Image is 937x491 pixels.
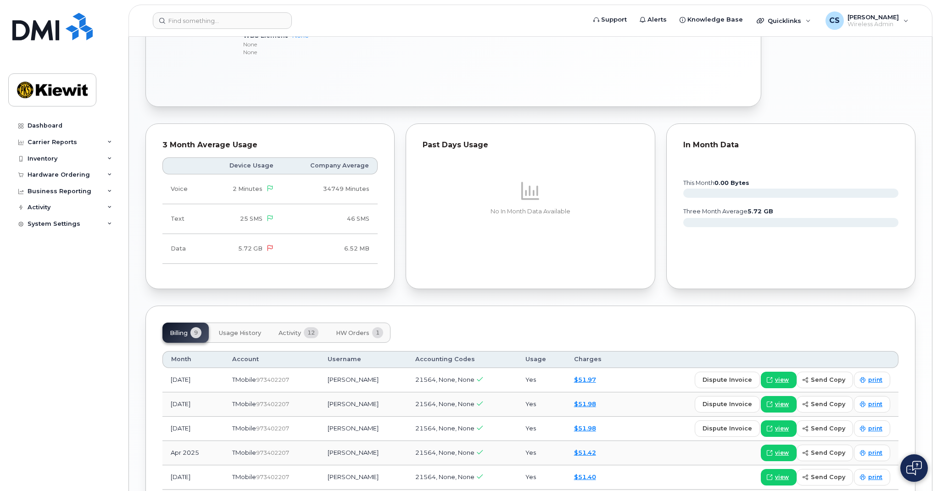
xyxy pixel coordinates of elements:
[797,420,853,437] button: send copy
[695,420,760,437] button: dispute invoice
[574,424,596,432] a: $51.98
[854,396,890,413] a: print
[683,208,773,215] text: three month average
[829,15,840,26] span: CS
[868,473,882,481] span: print
[703,375,752,384] span: dispute invoice
[750,11,817,30] div: Quicklinks
[633,11,673,29] a: Alerts
[219,329,261,337] span: Usage History
[797,396,853,413] button: send copy
[761,469,797,485] a: view
[517,368,565,392] td: Yes
[407,351,517,368] th: Accounting Codes
[415,449,474,456] span: 21564, None, None
[162,441,224,465] td: Apr 2025
[673,11,749,29] a: Knowledge Base
[811,375,845,384] span: send copy
[319,441,407,465] td: [PERSON_NAME]
[232,473,256,480] span: TMobile
[238,245,262,252] span: 5.72 GB
[819,11,915,30] div: Corey Schmitz
[868,376,882,384] span: print
[162,140,378,150] div: 3 Month Average Usage
[566,351,623,368] th: Charges
[304,327,318,338] span: 12
[279,329,301,337] span: Activity
[517,351,565,368] th: Usage
[243,48,488,56] p: None
[256,449,289,456] span: 973402207
[415,400,474,407] span: 21564, None, None
[517,441,565,465] td: Yes
[574,473,596,480] a: $51.40
[319,368,407,392] td: [PERSON_NAME]
[319,417,407,441] td: [PERSON_NAME]
[761,396,797,413] a: view
[854,469,890,485] a: print
[162,417,224,441] td: [DATE]
[423,140,638,150] div: Past Days Usage
[714,179,749,186] tspan: 0.00 Bytes
[574,400,596,407] a: $51.98
[761,420,797,437] a: view
[162,204,205,234] td: Text
[282,234,378,264] td: 6.52 MB
[775,449,789,457] span: view
[811,400,845,408] span: send copy
[775,473,789,481] span: view
[282,204,378,234] td: 46 SMS
[868,449,882,457] span: print
[162,351,224,368] th: Month
[574,449,596,456] a: $51.42
[868,424,882,433] span: print
[848,21,899,28] span: Wireless Admin
[162,368,224,392] td: [DATE]
[319,465,407,490] td: [PERSON_NAME]
[775,376,789,384] span: view
[775,424,789,433] span: view
[282,174,378,204] td: 34749 Minutes
[761,372,797,388] a: view
[162,465,224,490] td: [DATE]
[319,392,407,417] td: [PERSON_NAME]
[319,351,407,368] th: Username
[574,376,596,383] a: $51.97
[162,234,205,264] td: Data
[854,372,890,388] a: print
[854,445,890,461] a: print
[695,372,760,388] button: dispute invoice
[240,215,262,222] span: 25 SMS
[232,424,256,432] span: TMobile
[336,329,369,337] span: HW Orders
[372,327,383,338] span: 1
[224,351,319,368] th: Account
[256,425,289,432] span: 973402207
[797,372,853,388] button: send copy
[683,179,749,186] text: this month
[282,157,378,174] th: Company Average
[797,445,853,461] button: send copy
[601,15,627,24] span: Support
[162,392,224,417] td: [DATE]
[423,207,638,216] p: No In Month Data Available
[517,392,565,417] td: Yes
[797,469,853,485] button: send copy
[761,445,797,461] a: view
[232,449,256,456] span: TMobile
[587,11,633,29] a: Support
[811,448,845,457] span: send copy
[256,401,289,407] span: 973402207
[415,424,474,432] span: 21564, None, None
[811,424,845,433] span: send copy
[256,474,289,480] span: 973402207
[517,417,565,441] td: Yes
[647,15,667,24] span: Alerts
[775,400,789,408] span: view
[695,396,760,413] button: dispute invoice
[233,185,262,192] span: 2 Minutes
[854,420,890,437] a: print
[243,40,488,48] p: None
[153,12,292,29] input: Find something...
[256,376,289,383] span: 973402207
